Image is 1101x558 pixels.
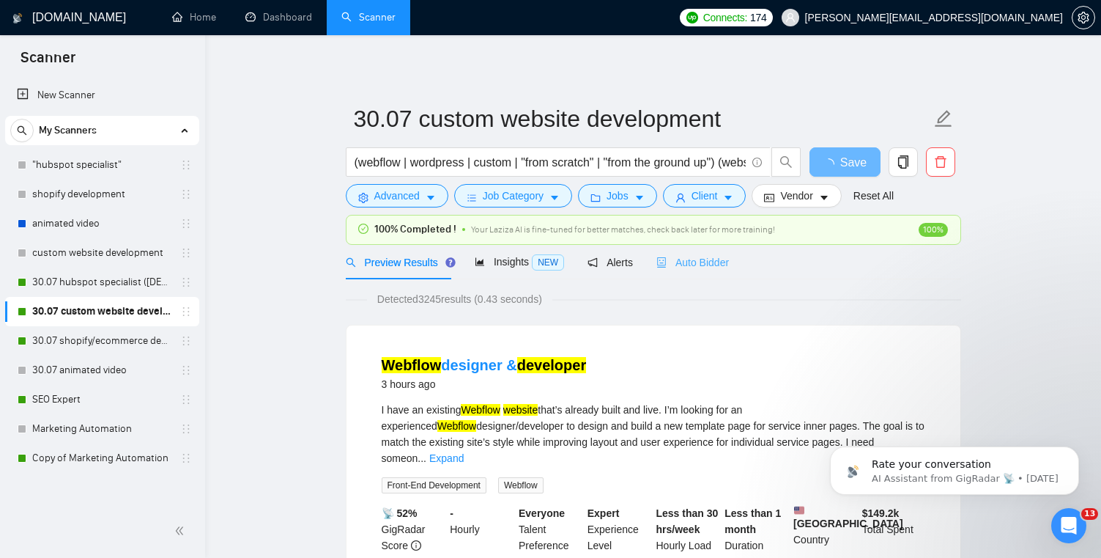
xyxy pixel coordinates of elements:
span: double-left [174,524,189,538]
span: holder [180,159,192,171]
input: Search Freelance Jobs... [355,153,746,172]
span: Client [692,188,718,204]
span: user [675,192,686,203]
b: 📡 52% [382,507,418,519]
img: upwork-logo.png [686,12,698,23]
span: Detected 3245 results (0.43 seconds) [367,291,552,307]
button: delete [926,147,955,177]
div: I have an existing that’s already built and live. I’m looking for an experienced designer/develop... [382,402,925,466]
img: logo [12,7,23,30]
a: Copy of Marketing Automation [32,444,171,473]
a: Expand [429,452,464,464]
span: search [772,155,800,169]
span: caret-down [819,192,829,203]
span: holder [180,423,192,435]
span: ... [418,452,426,464]
span: Auto Bidder [656,257,729,268]
button: Save [809,147,881,177]
b: Less than 30 hrs/week [656,507,719,535]
mark: developer [517,357,586,373]
span: 174 [750,10,766,26]
span: setting [1072,12,1094,23]
span: notification [587,257,598,268]
span: search [11,125,33,136]
span: idcard [764,192,774,203]
span: caret-down [634,192,645,203]
span: user [785,12,796,23]
iframe: Intercom notifications message [808,416,1101,518]
a: "hubspot specialist" [32,150,171,180]
a: 30.07 hubspot specialist ([DEMOGRAPHIC_DATA] - not for residents) [32,268,171,297]
span: caret-down [549,192,560,203]
span: holder [180,335,192,347]
button: idcardVendorcaret-down [752,184,841,208]
span: Save [840,153,867,172]
span: 100% Completed ! [374,221,456,238]
span: Job Category [483,188,544,204]
span: edit [934,109,953,128]
span: info-circle [411,540,421,551]
span: Vendor [780,188,812,204]
img: 🇺🇸 [794,505,804,515]
div: Duration [722,505,790,554]
mark: Webflow [437,420,476,432]
mark: Webflow [382,357,442,373]
button: copy [889,147,918,177]
span: holder [180,394,192,405]
button: search [771,147,801,177]
a: 30.07 custom website development [32,297,171,326]
b: [GEOGRAPHIC_DATA] [793,505,903,529]
span: info-circle [752,158,762,167]
span: Connects: [703,10,747,26]
button: setting [1072,6,1095,29]
div: Total Spent [859,505,928,554]
div: Country [790,505,859,554]
b: Less than 1 month [724,507,781,535]
span: Advanced [374,188,420,204]
span: 13 [1081,508,1098,520]
span: Webflow [498,477,544,493]
span: caret-down [426,192,436,203]
span: search [346,257,356,268]
li: My Scanners [5,116,199,473]
a: 30.07 animated video [32,356,171,385]
iframe: Intercom live chat [1051,508,1086,543]
button: settingAdvancedcaret-down [346,184,448,208]
div: Experience Level [585,505,653,554]
input: Scanner name... [354,100,931,137]
a: SEO Expert [32,385,171,414]
a: New Scanner [17,81,188,110]
span: check-circle [358,224,368,234]
a: Marketing Automation [32,414,171,444]
b: Everyone [519,507,565,519]
a: searchScanner [341,11,396,23]
span: Your Laziza AI is fine-tuned for better matches, check back later for more training! [471,224,775,235]
span: holder [180,452,192,464]
a: Reset All [853,188,894,204]
div: 3 hours ago [382,375,587,393]
span: Jobs [607,188,629,204]
mark: Webflow [461,404,500,416]
div: Hourly [447,505,516,554]
mark: website [503,404,538,416]
span: bars [467,192,477,203]
button: search [10,119,34,142]
span: Front-End Development [382,477,486,493]
div: Tooltip anchor [444,256,457,269]
a: 30.07 shopify/ecommerce development (worldwide) [32,326,171,356]
span: Alerts [587,257,633,268]
a: Webflowdesigner &developer [382,357,587,373]
a: setting [1072,12,1095,23]
span: delete [927,155,954,169]
span: holder [180,188,192,200]
span: My Scanners [39,116,97,145]
span: NEW [532,254,564,271]
span: caret-down [723,192,733,203]
button: folderJobscaret-down [578,184,657,208]
li: New Scanner [5,81,199,110]
span: area-chart [475,257,485,267]
div: GigRadar Score [379,505,448,554]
